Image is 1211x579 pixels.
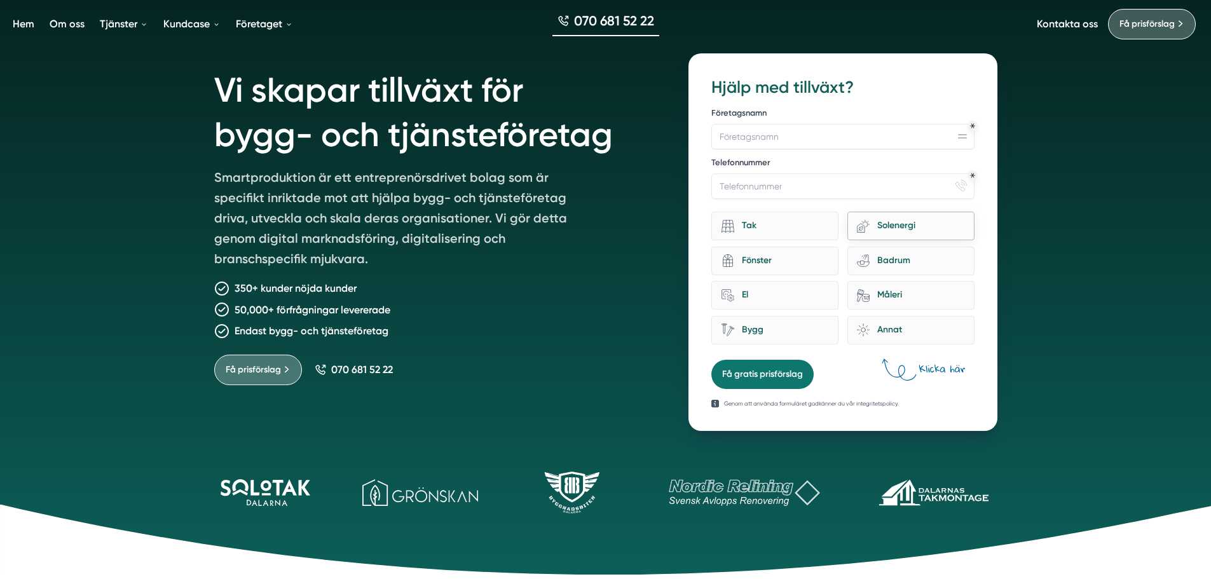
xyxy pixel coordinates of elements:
p: 50,000+ förfrågningar levererade [235,302,390,318]
input: Telefonnummer [711,174,974,199]
div: Obligatoriskt [970,173,975,178]
h1: Vi skapar tillväxt för bygg- och tjänsteföretag [214,53,659,167]
a: Tjänster [97,8,151,40]
label: Telefonnummer [711,157,974,171]
a: Hem [10,8,37,40]
p: Endast bygg- och tjänsteföretag [235,323,388,339]
a: Om oss [47,8,87,40]
a: Kundcase [161,8,223,40]
p: 350+ kunder nöjda kunder [235,280,357,296]
span: Få prisförslag [226,363,281,377]
p: Genom att använda formuläret godkänner du vår integritetspolicy. [724,399,899,408]
p: Smartproduktion är ett entreprenörsdrivet bolag som är specifikt inriktade mot att hjälpa bygg- o... [214,167,580,274]
h3: Hjälp med tillväxt? [711,76,974,99]
button: Få gratis prisförslag [711,360,814,389]
a: Företaget [233,8,296,40]
a: 070 681 52 22 [315,364,393,376]
a: Få prisförslag [214,355,302,385]
span: Få prisförslag [1119,17,1175,31]
span: 070 681 52 22 [574,11,654,30]
a: Få prisförslag [1108,9,1196,39]
div: Obligatoriskt [970,123,975,128]
a: 070 681 52 22 [552,11,659,36]
span: 070 681 52 22 [331,364,393,376]
input: Företagsnamn [711,124,974,149]
label: Företagsnamn [711,107,974,121]
a: Kontakta oss [1037,18,1098,30]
